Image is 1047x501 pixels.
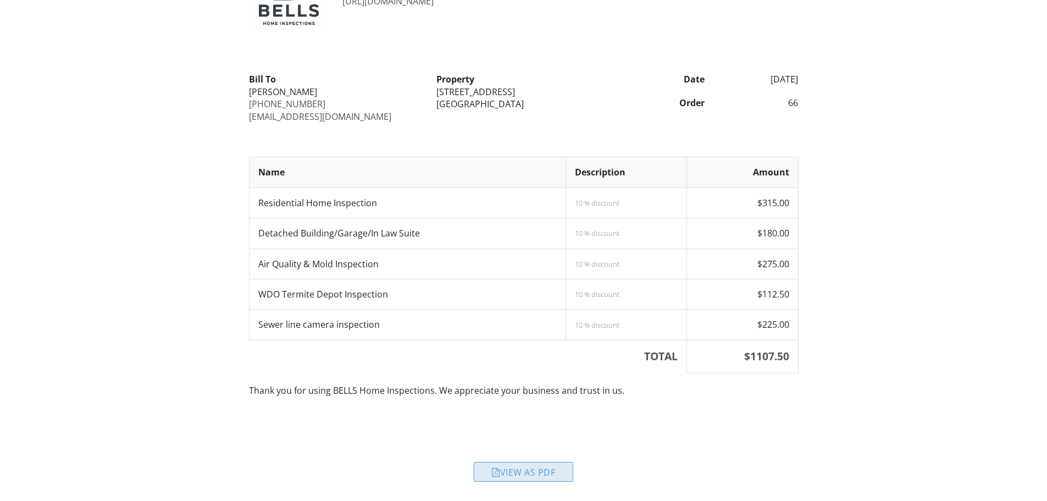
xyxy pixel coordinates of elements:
[258,288,388,300] span: WDO Termite Depot Inspection
[474,469,573,481] a: View as PDF
[249,98,325,110] a: [PHONE_NUMBER]
[575,321,678,329] div: 10 % discount
[436,98,611,110] div: [GEOGRAPHIC_DATA]
[258,227,420,239] span: Detached Building/Garage/In Law Suite
[686,340,798,373] th: $1107.50
[686,249,798,279] td: $275.00
[249,384,799,397] p: Thank you for using BELLS Home Inspections. We appreciate your business and trust in us.
[686,310,798,340] td: $225.00
[249,111,391,123] a: [EMAIL_ADDRESS][DOMAIN_NAME]
[711,73,805,85] div: [DATE]
[249,73,276,85] strong: Bill To
[575,290,678,299] div: 10 % discount
[575,199,678,207] div: 10 % discount
[258,258,379,270] span: Air Quality & Mold Inspection
[686,218,798,249] td: $180.00
[575,260,678,268] div: 10 % discount
[686,157,798,188] th: Amount
[436,73,474,85] strong: Property
[436,86,611,98] div: [STREET_ADDRESS]
[617,73,711,85] div: Date
[258,318,380,331] span: Sewer line camera inspection
[249,157,566,188] th: Name
[566,157,686,188] th: Description
[249,86,423,98] div: [PERSON_NAME]
[686,188,798,218] td: $315.00
[249,340,686,373] th: TOTAL
[686,279,798,309] td: $112.50
[617,97,711,109] div: Order
[575,229,678,238] div: 10 % discount
[258,197,377,209] span: Residential Home Inspection
[711,97,805,109] div: 66
[474,462,573,482] div: View as PDF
